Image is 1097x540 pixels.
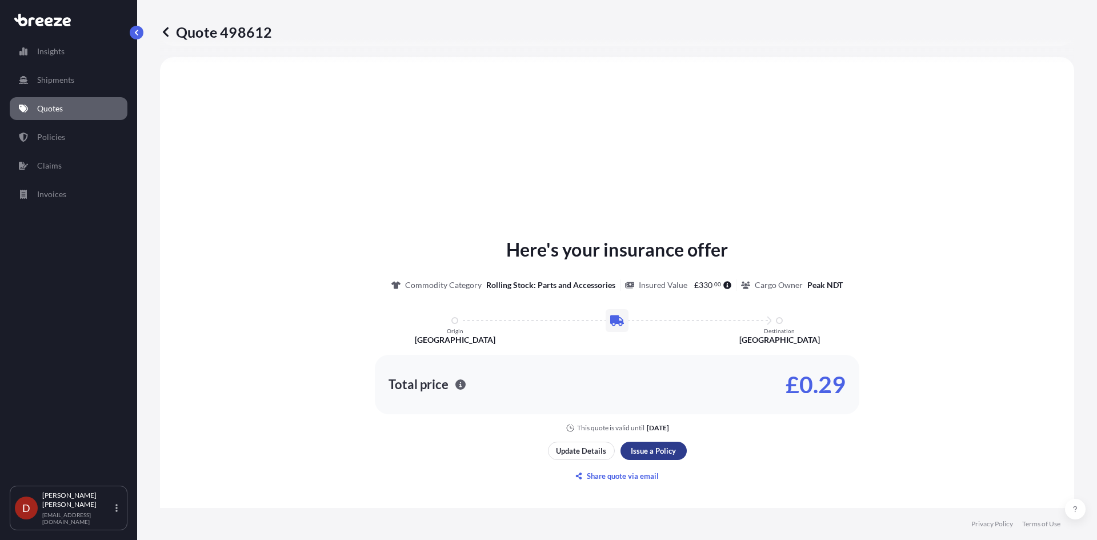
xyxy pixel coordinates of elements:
[587,470,659,482] p: Share quote via email
[22,502,30,514] span: D
[577,423,644,433] p: This quote is valid until
[786,375,846,394] p: £0.29
[37,103,63,114] p: Quotes
[37,160,62,171] p: Claims
[37,189,66,200] p: Invoices
[10,40,127,63] a: Insights
[160,23,272,41] p: Quote 498612
[405,279,482,291] p: Commodity Category
[755,279,803,291] p: Cargo Owner
[764,327,795,334] p: Destination
[714,282,721,286] span: 00
[1022,519,1060,529] a: Terms of Use
[506,236,728,263] p: Here's your insurance offer
[10,69,127,91] a: Shipments
[10,154,127,177] a: Claims
[739,334,820,346] p: [GEOGRAPHIC_DATA]
[631,445,676,457] p: Issue a Policy
[42,491,113,509] p: [PERSON_NAME] [PERSON_NAME]
[10,97,127,120] a: Quotes
[10,183,127,206] a: Invoices
[807,279,843,291] p: Peak NDT
[37,74,74,86] p: Shipments
[639,279,687,291] p: Insured Value
[971,519,1013,529] a: Privacy Policy
[447,327,463,334] p: Origin
[415,334,495,346] p: [GEOGRAPHIC_DATA]
[486,279,615,291] p: Rolling Stock: Parts and Accessories
[713,282,714,286] span: .
[694,281,699,289] span: £
[42,511,113,525] p: [EMAIL_ADDRESS][DOMAIN_NAME]
[37,131,65,143] p: Policies
[389,379,449,390] p: Total price
[556,445,606,457] p: Update Details
[37,46,65,57] p: Insights
[699,281,712,289] span: 330
[548,442,615,460] button: Update Details
[10,126,127,149] a: Policies
[548,467,687,485] button: Share quote via email
[647,423,669,433] p: [DATE]
[620,442,687,460] button: Issue a Policy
